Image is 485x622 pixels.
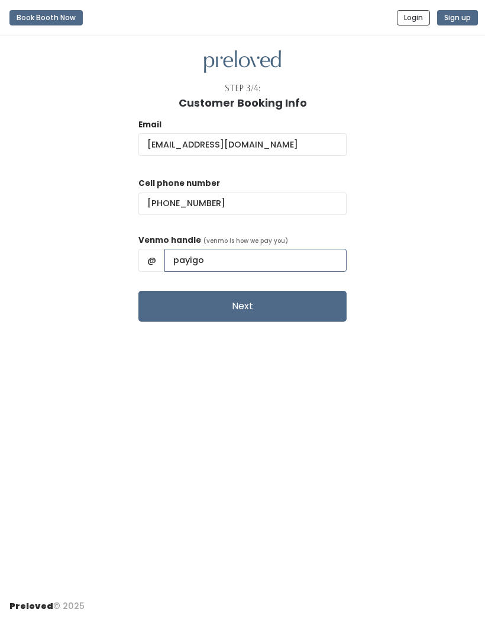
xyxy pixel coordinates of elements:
span: @ [138,249,165,271]
span: (venmo is how we pay you) [203,236,288,245]
div: Step 3/4: [225,82,261,95]
input: (___) ___-____ [138,193,347,215]
button: Next [138,291,347,322]
label: Venmo handle [138,235,201,246]
div: © 2025 [9,591,85,613]
label: Cell phone number [138,178,220,190]
h1: Customer Booking Info [179,97,307,109]
img: preloved logo [204,50,281,73]
input: @ . [138,133,347,156]
button: Sign up [437,10,478,25]
button: Login [397,10,430,25]
span: Preloved [9,600,53,612]
label: Email [138,119,161,131]
button: Book Booth Now [9,10,83,25]
a: Book Booth Now [9,5,83,31]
